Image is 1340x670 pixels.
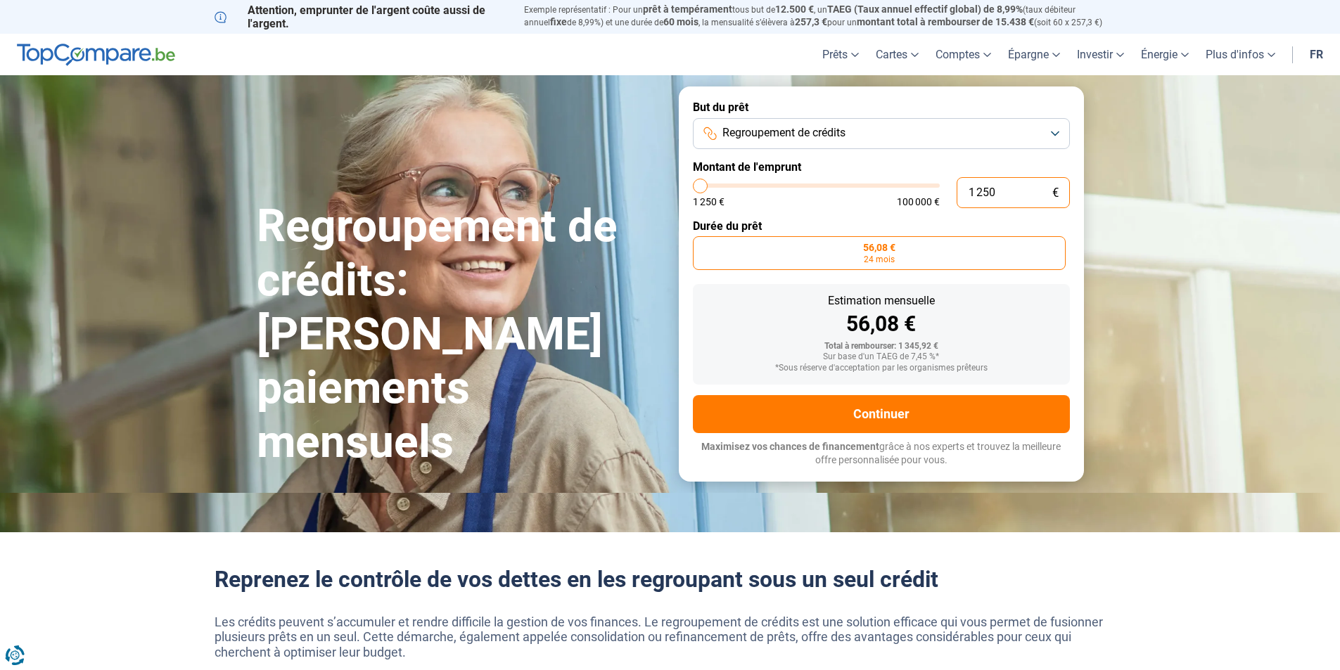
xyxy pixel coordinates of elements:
[693,118,1070,149] button: Regroupement de crédits
[215,614,1126,660] p: Les crédits peuvent s’accumuler et rendre difficile la gestion de vos finances. Le regroupement d...
[814,34,867,75] a: Prêts
[1197,34,1284,75] a: Plus d'infos
[863,243,895,252] span: 56,08 €
[864,255,895,264] span: 24 mois
[643,4,732,15] span: prêt à tempérament
[827,4,1023,15] span: TAEG (Taux annuel effectif global) de 8,99%
[693,101,1070,114] label: But du prêt
[693,197,725,207] span: 1 250 €
[795,16,827,27] span: 257,3 €
[704,352,1059,362] div: Sur base d'un TAEG de 7,45 %*
[257,200,662,470] h1: Regroupement de crédits: [PERSON_NAME] paiements mensuels
[693,395,1070,433] button: Continuer
[1052,187,1059,199] span: €
[857,16,1034,27] span: montant total à rembourser de 15.438 €
[1000,34,1068,75] a: Épargne
[775,4,814,15] span: 12.500 €
[215,566,1126,593] h2: Reprenez le contrôle de vos dettes en les regroupant sous un seul crédit
[693,160,1070,174] label: Montant de l'emprunt
[693,440,1070,468] p: grâce à nos experts et trouvez la meilleure offre personnalisée pour vous.
[1132,34,1197,75] a: Énergie
[1068,34,1132,75] a: Investir
[1301,34,1332,75] a: fr
[704,295,1059,307] div: Estimation mensuelle
[524,4,1126,29] p: Exemple représentatif : Pour un tous but de , un (taux débiteur annuel de 8,99%) et une durée de ...
[693,219,1070,233] label: Durée du prêt
[867,34,927,75] a: Cartes
[897,197,940,207] span: 100 000 €
[704,363,1059,373] div: *Sous réserve d'acceptation par les organismes prêteurs
[704,342,1059,352] div: Total à rembourser: 1 345,92 €
[701,441,879,452] span: Maximisez vos chances de financement
[215,4,507,30] p: Attention, emprunter de l'argent coûte aussi de l'argent.
[550,16,567,27] span: fixe
[722,125,846,141] span: Regroupement de crédits
[17,44,175,66] img: TopCompare
[927,34,1000,75] a: Comptes
[704,314,1059,335] div: 56,08 €
[663,16,698,27] span: 60 mois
